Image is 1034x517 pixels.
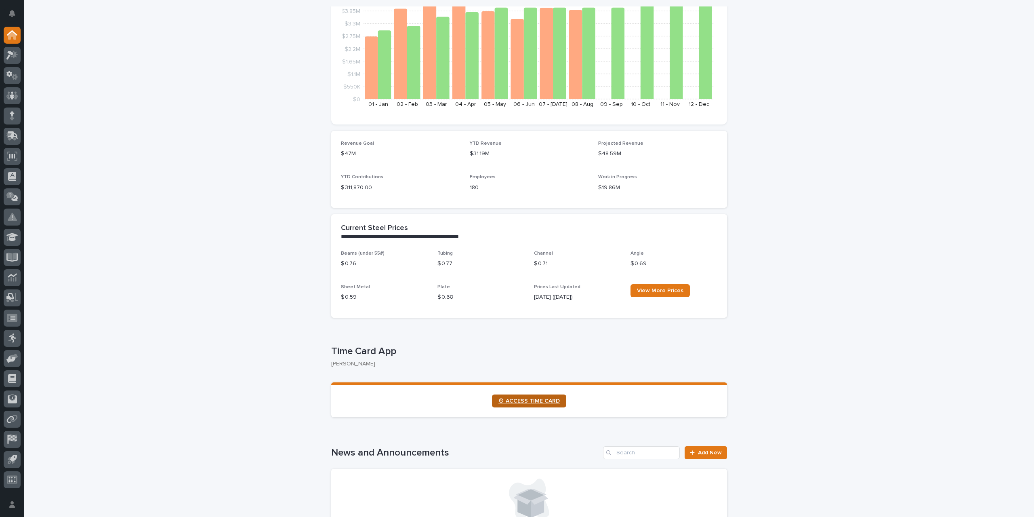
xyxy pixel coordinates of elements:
text: 05 - May [484,101,506,107]
p: $ 0.59 [341,293,428,302]
span: YTD Revenue [470,141,502,146]
tspan: $1.65M [342,59,360,64]
text: 12 - Dec [689,101,709,107]
h1: News and Announcements [331,447,600,459]
a: View More Prices [630,284,690,297]
text: 03 - Mar [426,101,447,107]
span: Projected Revenue [598,141,643,146]
tspan: $2.75M [342,34,360,39]
text: 07 - [DATE] [539,101,567,107]
p: [PERSON_NAME] [331,361,721,367]
span: Tubing [437,251,453,256]
h2: Current Steel Prices [341,224,408,233]
span: Work in Progress [598,175,637,179]
span: Employees [470,175,496,179]
a: Add New [685,446,727,459]
p: $19.86M [598,184,717,192]
span: YTD Contributions [341,175,383,179]
text: 09 - Sep [600,101,623,107]
text: 02 - Feb [397,101,418,107]
span: View More Prices [637,288,683,293]
text: 08 - Aug [572,101,593,107]
tspan: $3.3M [345,21,360,27]
span: Beams (under 55#) [341,251,385,256]
div: Notifications [10,10,21,23]
tspan: $550K [343,84,360,89]
span: Revenue Goal [341,141,374,146]
tspan: $0 [353,97,360,102]
p: $ 0.71 [534,260,621,268]
p: $ 311,870.00 [341,184,460,192]
text: 04 - Apr [455,101,476,107]
p: $47M [341,150,460,158]
input: Search [603,446,680,459]
text: 11 - Nov [660,101,680,107]
a: ⏲ ACCESS TIME CARD [492,395,566,407]
text: 01 - Jan [368,101,388,107]
p: $ 0.77 [437,260,524,268]
p: 180 [470,184,589,192]
span: Sheet Metal [341,285,370,289]
span: ⏲ ACCESS TIME CARD [498,398,560,404]
text: 10 - Oct [631,101,650,107]
tspan: $2.2M [345,46,360,52]
span: Channel [534,251,553,256]
button: Notifications [4,5,21,22]
p: $31.19M [470,150,589,158]
p: $ 0.69 [630,260,717,268]
p: $ 0.68 [437,293,524,302]
span: Angle [630,251,644,256]
tspan: $1.1M [347,71,360,77]
p: [DATE] ([DATE]) [534,293,621,302]
p: $48.59M [598,150,717,158]
text: 06 - Jun [513,101,535,107]
span: Add New [698,450,722,456]
p: Time Card App [331,346,724,357]
p: $ 0.76 [341,260,428,268]
span: Plate [437,285,450,289]
span: Prices Last Updated [534,285,580,289]
tspan: $3.85M [341,8,360,14]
